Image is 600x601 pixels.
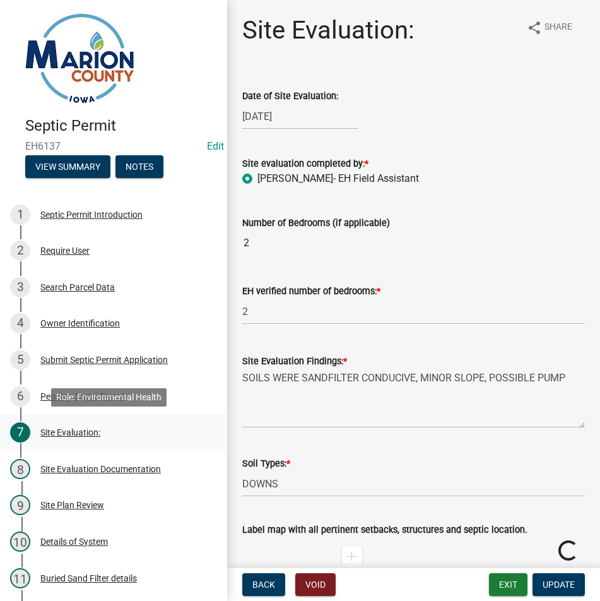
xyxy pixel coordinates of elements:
wm-modal-confirm: Notes [115,162,163,172]
div: 5 [10,350,30,370]
label: Soil Types: [242,460,290,468]
label: Number of Bedrooms (if applicable) [242,219,390,228]
img: Marion County, Iowa [25,13,134,104]
div: Require User [40,246,90,255]
button: View Summary [25,155,110,178]
wm-modal-confirm: Summary [25,162,110,172]
div: Site Plan Review [40,501,104,509]
a: Edit [207,140,224,152]
button: shareShare [517,15,582,40]
label: Site evaluation completed by: [242,160,368,169]
label: EH verified number of bedrooms: [242,287,380,296]
div: 10 [10,532,30,552]
div: Owner Identification [40,319,120,328]
div: 8 [10,459,30,479]
div: Submit Septic Permit Application [40,355,168,364]
label: Date of Site Evaluation: [242,92,338,101]
span: EH6137 [25,140,202,152]
span: Back [252,580,275,590]
label: Site Evaluation Findings: [242,357,347,366]
label: Label map with all pertinent setbacks, structures and septic location. [242,526,527,535]
div: Septic Permit Introduction [40,210,143,219]
button: Exit [489,573,527,596]
label: [PERSON_NAME]- EH Field Assistant [257,171,419,186]
div: 2 [10,241,30,261]
input: mm/dd/yyyy [242,104,358,129]
div: Buried Sand Filter details [40,574,137,583]
div: 7 [10,422,30,443]
i: share [527,20,542,35]
div: 3 [10,277,30,297]
div: 9 [10,495,30,515]
button: Void [295,573,336,596]
div: Site Evaluation Documentation [40,465,161,473]
h4: Septic Permit [25,117,217,135]
wm-modal-confirm: Edit Application Number [207,140,224,152]
div: Pending Septic Permit [40,392,126,401]
div: 1 [10,205,30,225]
div: Role: Environmental Health [51,388,167,407]
div: 6 [10,386,30,407]
button: Notes [115,155,163,178]
div: Site Evaluation: [40,428,100,437]
div: Details of System [40,537,108,546]
button: Back [242,573,285,596]
div: 11 [10,568,30,588]
div: 4 [10,313,30,333]
div: Search Parcel Data [40,283,115,292]
span: Update [543,580,575,590]
div: Zoom in [342,547,362,567]
button: Update [532,573,585,596]
span: Share [544,20,572,35]
h1: Site Evaluation: [242,15,415,45]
